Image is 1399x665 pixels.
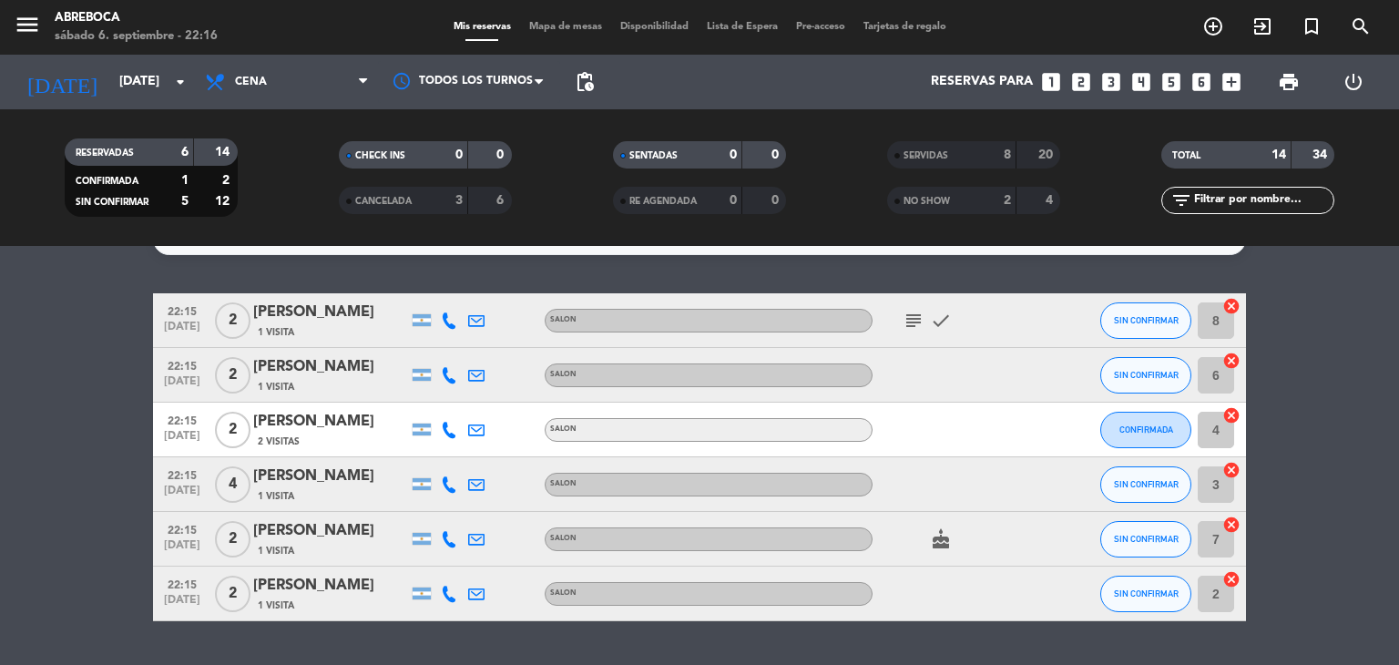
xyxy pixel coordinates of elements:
i: cancel [1222,516,1241,534]
span: SERVIDAS [904,151,948,160]
strong: 0 [730,194,737,207]
strong: 3 [455,194,463,207]
span: [DATE] [159,539,205,560]
span: CANCELADA [355,197,412,206]
span: Reservas para [931,75,1033,89]
div: [PERSON_NAME] [253,519,408,543]
span: Mapa de mesas [520,22,611,32]
span: 22:15 [159,300,205,321]
span: 2 [215,576,250,612]
span: Disponibilidad [611,22,698,32]
strong: 2 [1004,194,1011,207]
span: 22:15 [159,518,205,539]
span: 2 [215,357,250,394]
span: 22:15 [159,409,205,430]
i: menu [14,11,41,38]
span: SALON [550,316,577,323]
strong: 0 [455,148,463,161]
span: Mis reservas [444,22,520,32]
strong: 5 [181,195,189,208]
span: [DATE] [159,594,205,615]
span: [DATE] [159,375,205,396]
span: SIN CONFIRMAR [1114,534,1179,544]
i: search [1350,15,1372,37]
i: add_box [1220,70,1243,94]
span: 2 [215,521,250,558]
div: [PERSON_NAME] [253,410,408,434]
span: SIN CONFIRMAR [1114,479,1179,489]
strong: 8 [1004,148,1011,161]
i: looks_3 [1099,70,1123,94]
div: LOG OUT [1321,55,1385,109]
i: looks_6 [1190,70,1213,94]
input: Filtrar por nombre... [1192,190,1333,210]
span: Lista de Espera [698,22,787,32]
i: [DATE] [14,62,110,102]
span: SIN CONFIRMAR [76,198,148,207]
span: 1 Visita [258,325,294,340]
div: [PERSON_NAME] [253,301,408,324]
strong: 0 [496,148,507,161]
span: 2 [215,302,250,339]
i: add_circle_outline [1202,15,1224,37]
i: cancel [1222,570,1241,588]
span: [DATE] [159,485,205,506]
span: 22:15 [159,573,205,594]
span: SALON [550,371,577,378]
i: cancel [1222,352,1241,370]
i: looks_one [1039,70,1063,94]
span: 4 [215,466,250,503]
span: SALON [550,589,577,597]
i: cancel [1222,297,1241,315]
i: cancel [1222,406,1241,425]
strong: 1 [181,174,189,187]
strong: 2 [222,174,233,187]
i: turned_in_not [1301,15,1322,37]
div: ABREBOCA [55,9,218,27]
i: looks_two [1069,70,1093,94]
span: 1 Visita [258,598,294,613]
strong: 4 [1046,194,1057,207]
span: TOTAL [1172,151,1200,160]
span: Pre-acceso [787,22,854,32]
span: 22:15 [159,354,205,375]
span: NO SHOW [904,197,950,206]
strong: 34 [1312,148,1331,161]
div: [PERSON_NAME] [253,355,408,379]
button: CONFIRMADA [1100,412,1191,448]
button: SIN CONFIRMAR [1100,357,1191,394]
strong: 14 [215,146,233,159]
button: menu [14,11,41,45]
strong: 0 [771,194,782,207]
i: power_settings_new [1343,71,1364,93]
span: CONFIRMADA [76,177,138,186]
i: arrow_drop_down [169,71,191,93]
span: RE AGENDADA [629,197,697,206]
i: looks_5 [1159,70,1183,94]
strong: 0 [771,148,782,161]
span: 2 [215,412,250,448]
span: pending_actions [574,71,596,93]
span: 1 Visita [258,544,294,558]
span: RESERVADAS [76,148,134,158]
button: SIN CONFIRMAR [1100,302,1191,339]
span: 1 Visita [258,489,294,504]
i: cancel [1222,461,1241,479]
span: [DATE] [159,321,205,342]
span: SALON [550,535,577,542]
strong: 6 [496,194,507,207]
i: subject [903,310,924,332]
strong: 6 [181,146,189,159]
i: looks_4 [1129,70,1153,94]
span: SIN CONFIRMAR [1114,588,1179,598]
span: CHECK INS [355,151,405,160]
i: filter_list [1170,189,1192,211]
span: 2 Visitas [258,435,300,449]
div: [PERSON_NAME] [253,574,408,598]
i: exit_to_app [1251,15,1273,37]
span: print [1278,71,1300,93]
span: 22:15 [159,464,205,485]
strong: 20 [1038,148,1057,161]
strong: 12 [215,195,233,208]
span: Tarjetas de regalo [854,22,955,32]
